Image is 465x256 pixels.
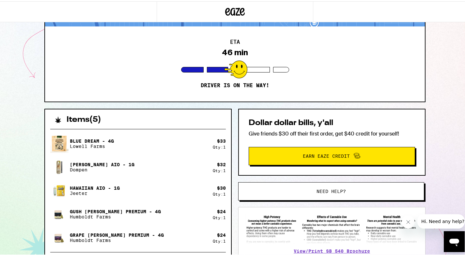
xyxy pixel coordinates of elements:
div: Qty: 1 [213,144,226,148]
div: $ 24 [217,208,226,213]
div: 46 min [222,47,248,56]
div: $ 33 [217,137,226,142]
p: Grape [PERSON_NAME] Premium - 4g [70,231,164,236]
p: Lowell Farms [70,142,114,148]
div: $ 30 [217,184,226,189]
img: Gush Mintz Premium - 4g [50,204,69,222]
h2: Items ( 5 ) [67,115,101,122]
div: Qty: 1 [213,238,226,242]
p: Driver is on the way! [201,81,269,88]
p: Jeeter [70,189,120,195]
p: Blue Dream - 4g [70,137,114,142]
div: Qty: 1 [213,191,226,195]
img: Hawaiian AIO - 1g [50,180,69,199]
p: Hawaiian AIO - 1g [70,184,120,189]
div: $ 32 [217,161,226,166]
img: Blue Dream - 4g [50,133,69,152]
img: SB 540 Brochure preview [245,213,419,243]
iframe: Message from company [417,213,465,227]
p: Humboldt Farms [70,213,161,218]
h2: ETA [230,38,240,43]
img: King Louis XIII AIO - 1g [50,157,69,175]
span: Earn Eaze Credit [303,152,350,157]
img: Grape Runtz Premium - 4g [50,227,69,246]
p: Give friends $30 off their first order, get $40 credit for yourself! [249,129,415,136]
p: Humboldt Farms [70,236,164,242]
p: Gush [PERSON_NAME] Premium - 4g [70,208,161,213]
a: View/Print SB 540 Brochure [294,247,370,252]
p: Dompen [70,166,134,171]
span: Need help? [317,188,346,192]
div: $ 24 [217,231,226,236]
button: Earn Eaze Credit [249,146,415,164]
p: [PERSON_NAME] AIO - 1g [70,161,134,166]
h2: Dollar dollar bills, y'all [249,118,415,126]
div: Qty: 1 [213,214,226,218]
button: Need help? [238,181,424,199]
iframe: Close message [402,214,415,227]
iframe: Button to launch messaging window [444,230,465,251]
div: Qty: 1 [213,167,226,171]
